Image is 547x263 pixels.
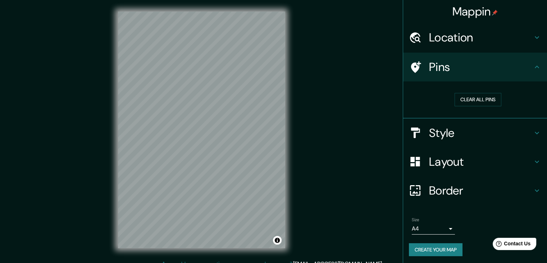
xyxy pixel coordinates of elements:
button: Toggle attribution [273,236,282,245]
h4: Mappin [452,4,498,19]
h4: Style [429,126,533,140]
h4: Location [429,30,533,45]
h4: Border [429,183,533,198]
h4: Pins [429,60,533,74]
div: Layout [403,147,547,176]
img: pin-icon.png [492,10,498,15]
div: Pins [403,53,547,81]
h4: Layout [429,155,533,169]
button: Clear all pins [455,93,501,106]
div: Style [403,119,547,147]
button: Create your map [409,243,462,257]
div: Location [403,23,547,52]
label: Size [412,217,419,223]
div: A4 [412,223,455,235]
div: Border [403,176,547,205]
canvas: Map [118,12,285,248]
iframe: Help widget launcher [483,235,539,255]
